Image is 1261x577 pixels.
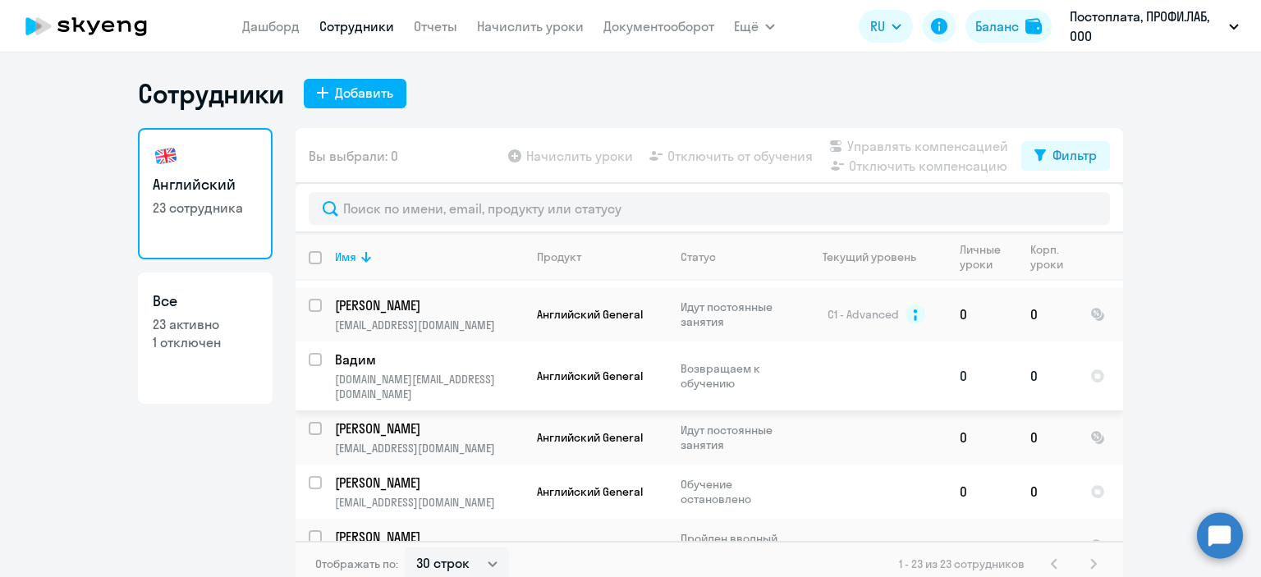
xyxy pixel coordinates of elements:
div: Личные уроки [960,242,1016,272]
h3: Все [153,291,258,312]
input: Поиск по имени, email, продукту или статусу [309,192,1110,225]
td: 0 [947,519,1017,573]
span: Отображать по: [315,556,398,571]
button: Балансbalance [965,10,1052,43]
a: Дашборд [242,18,300,34]
p: [PERSON_NAME] [335,474,520,492]
button: Добавить [304,79,406,108]
a: [PERSON_NAME] [335,528,523,546]
p: Идут постоянные занятия [681,423,793,452]
td: 0 [947,287,1017,341]
a: Документооборот [603,18,714,34]
span: Английский General [537,307,643,322]
td: 0 [1017,410,1077,465]
p: [PERSON_NAME] [335,528,520,546]
span: 1 - 23 из 23 сотрудников [899,556,1025,571]
span: Английский General [537,484,643,499]
p: [PERSON_NAME] [335,419,520,437]
div: Имя [335,250,356,264]
div: Статус [681,250,716,264]
div: Статус [681,250,793,264]
span: C1 - Advanced [828,307,899,322]
span: Вы выбрали: 0 [309,146,398,166]
a: Английский23 сотрудника [138,128,273,259]
p: Обучение остановлено [681,477,793,506]
h3: Английский [153,174,258,195]
td: 0 [1017,465,1077,519]
div: Имя [335,250,523,264]
div: Добавить [335,83,393,103]
img: balance [1025,18,1042,34]
div: Баланс [975,16,1019,36]
a: Сотрудники [319,18,394,34]
a: Вадим [335,350,523,369]
a: [PERSON_NAME] [335,419,523,437]
p: [PERSON_NAME] [335,296,520,314]
td: 0 [947,410,1017,465]
p: 23 сотрудника [153,199,258,217]
p: Постоплата, ПРОФИ.ЛАБ, ООО [1070,7,1222,46]
div: Личные уроки [960,242,1006,272]
span: RU [870,16,885,36]
span: Английский General [537,430,643,445]
td: 0 [1017,341,1077,410]
button: Ещё [734,10,775,43]
td: 0 [947,341,1017,410]
button: RU [859,10,913,43]
a: Все23 активно1 отключен [138,272,273,404]
p: [DOMAIN_NAME][EMAIL_ADDRESS][DOMAIN_NAME] [335,372,523,401]
button: Фильтр [1021,141,1110,171]
img: english [153,143,179,169]
p: Пройден вводный урок [681,531,793,561]
p: 23 активно [153,315,258,333]
a: [PERSON_NAME] [335,296,523,314]
td: 0 [1017,287,1077,341]
div: Корп. уроки [1030,242,1066,272]
span: Английский General [537,369,643,383]
td: 0 [1017,519,1077,573]
a: Отчеты [414,18,457,34]
td: 0 [947,465,1017,519]
p: [EMAIL_ADDRESS][DOMAIN_NAME] [335,495,523,510]
div: Текущий уровень [807,250,946,264]
p: Идут постоянные занятия [681,300,793,329]
p: [EMAIL_ADDRESS][DOMAIN_NAME] [335,441,523,456]
span: Ещё [734,16,759,36]
div: Фильтр [1052,145,1097,165]
a: Начислить уроки [477,18,584,34]
p: 1 отключен [153,333,258,351]
p: Возвращаем к обучению [681,361,793,391]
h1: Сотрудники [138,77,284,110]
button: Постоплата, ПРОФИ.ЛАБ, ООО [1062,7,1247,46]
a: [PERSON_NAME] [335,474,523,492]
div: Продукт [537,250,667,264]
div: Корп. уроки [1030,242,1076,272]
div: Продукт [537,250,581,264]
span: Английский General [537,538,643,553]
div: Текущий уровень [823,250,916,264]
p: [EMAIL_ADDRESS][DOMAIN_NAME] [335,318,523,332]
p: Вадим [335,350,520,369]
